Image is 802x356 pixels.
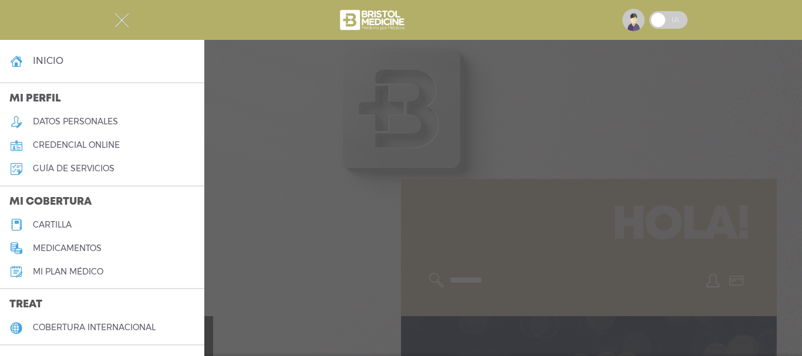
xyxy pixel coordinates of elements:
[33,140,120,150] h5: credencial online
[622,9,645,31] img: profile-placeholder.svg
[33,267,103,277] h5: Mi plan médico
[33,55,63,66] h4: inicio
[33,220,72,230] h5: cartilla
[33,117,118,127] h5: datos personales
[338,6,408,34] img: bristol-medicine-blanco.png
[33,323,156,333] h5: cobertura internacional
[114,13,129,28] img: Cober_menu-close-white.svg
[33,243,102,253] h5: medicamentos
[33,164,114,174] h5: guía de servicios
